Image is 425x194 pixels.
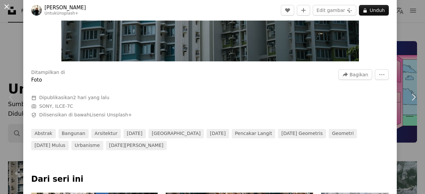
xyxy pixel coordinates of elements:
a: [DATE][PERSON_NAME] [106,141,167,150]
a: [DATE] [124,129,146,138]
a: bangunan [58,129,89,138]
button: Unduh [359,5,389,16]
button: Edit gambar [313,5,356,16]
a: [DATE] [207,129,229,138]
a: Lisensi Unsplash+ [90,112,132,117]
a: pencakar langit [232,129,276,138]
a: arsitektur [91,129,121,138]
a: abstrak [31,129,56,138]
button: Tindakan Lainnya [375,69,389,80]
a: Berikutnya [402,65,425,129]
p: Dari seri ini [31,174,389,185]
a: Urbanisme [71,141,103,150]
a: [DATE] geometris [278,129,326,138]
button: SONY, ILCE-7C [39,103,73,110]
button: Sukai [281,5,294,16]
h3: Ditampilkan di [31,69,65,76]
a: geometri [329,129,357,138]
button: Tambahkan ke koleksi [297,5,310,16]
span: Bagikan [350,70,368,80]
a: Unsplash+ [56,11,78,16]
div: Untuk [44,11,86,16]
img: Buka profil Giulia Squillace [31,5,42,16]
a: [PERSON_NAME] [44,4,86,11]
span: Dipublikasikan [39,95,109,100]
a: [GEOGRAPHIC_DATA] [148,129,204,138]
span: Dilisensikan di bawah [39,112,132,118]
button: Bagikan gambar ini [338,69,372,80]
time: 26 Agustus 2025 pukul 15.56.58 WIB [73,95,109,100]
a: [DATE] mulus [31,141,69,150]
a: Foto [31,77,42,83]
